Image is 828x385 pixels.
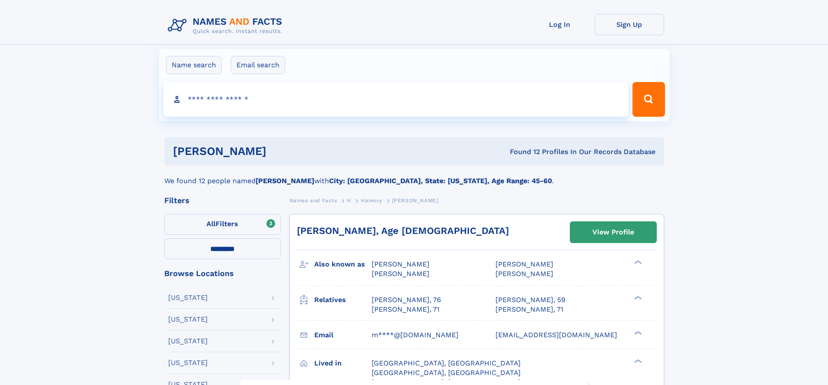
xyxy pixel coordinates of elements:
[168,359,208,366] div: [US_STATE]
[297,225,509,236] a: [PERSON_NAME], Age [DEMOGRAPHIC_DATA]
[164,165,664,186] div: We found 12 people named with .
[173,146,388,157] h1: [PERSON_NAME]
[372,260,429,268] span: [PERSON_NAME]
[361,195,382,206] a: Hamory
[329,177,552,185] b: City: [GEOGRAPHIC_DATA], State: [US_STATE], Age Range: 45-60
[595,14,664,35] a: Sign Up
[347,195,351,206] a: H
[289,195,337,206] a: Names and Facts
[632,260,642,265] div: ❯
[168,294,208,301] div: [US_STATE]
[495,305,563,314] a: [PERSON_NAME], 71
[361,197,382,204] span: Hamory
[164,14,289,37] img: Logo Names and Facts
[495,295,565,305] a: [PERSON_NAME], 59
[164,214,281,235] label: Filters
[372,359,521,367] span: [GEOGRAPHIC_DATA], [GEOGRAPHIC_DATA]
[495,270,553,278] span: [PERSON_NAME]
[164,270,281,277] div: Browse Locations
[388,147,655,157] div: Found 12 Profiles In Our Records Database
[570,222,656,243] a: View Profile
[592,222,634,242] div: View Profile
[256,177,314,185] b: [PERSON_NAME]
[372,270,429,278] span: [PERSON_NAME]
[231,56,285,74] label: Email search
[632,330,642,336] div: ❯
[164,197,281,204] div: Filters
[392,197,439,204] span: [PERSON_NAME]
[372,369,521,377] span: [GEOGRAPHIC_DATA], [GEOGRAPHIC_DATA]
[168,338,208,345] div: [US_STATE]
[372,305,439,314] a: [PERSON_NAME], 71
[314,257,372,272] h3: Also known as
[166,56,222,74] label: Name search
[347,197,351,204] span: H
[314,356,372,371] h3: Lived in
[314,328,372,342] h3: Email
[632,295,642,300] div: ❯
[372,295,441,305] a: [PERSON_NAME], 76
[206,220,216,228] span: All
[495,331,617,339] span: [EMAIL_ADDRESS][DOMAIN_NAME]
[525,14,595,35] a: Log In
[314,293,372,307] h3: Relatives
[168,316,208,323] div: [US_STATE]
[632,358,642,364] div: ❯
[163,82,629,117] input: search input
[632,82,665,117] button: Search Button
[495,260,553,268] span: [PERSON_NAME]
